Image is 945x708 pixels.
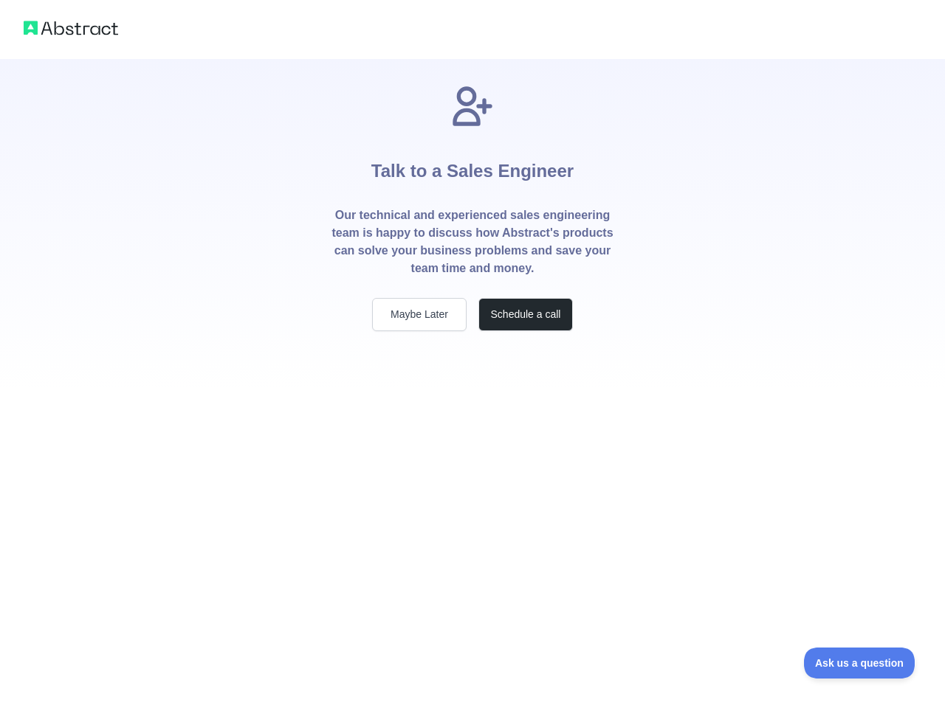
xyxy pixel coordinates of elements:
[331,206,614,277] p: Our technical and experienced sales engineering team is happy to discuss how Abstract's products ...
[371,130,574,206] h1: Talk to a Sales Engineer
[804,648,915,678] iframe: Toggle Customer Support
[478,298,573,331] button: Schedule a call
[372,298,467,331] button: Maybe Later
[24,18,118,38] img: Abstract logo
